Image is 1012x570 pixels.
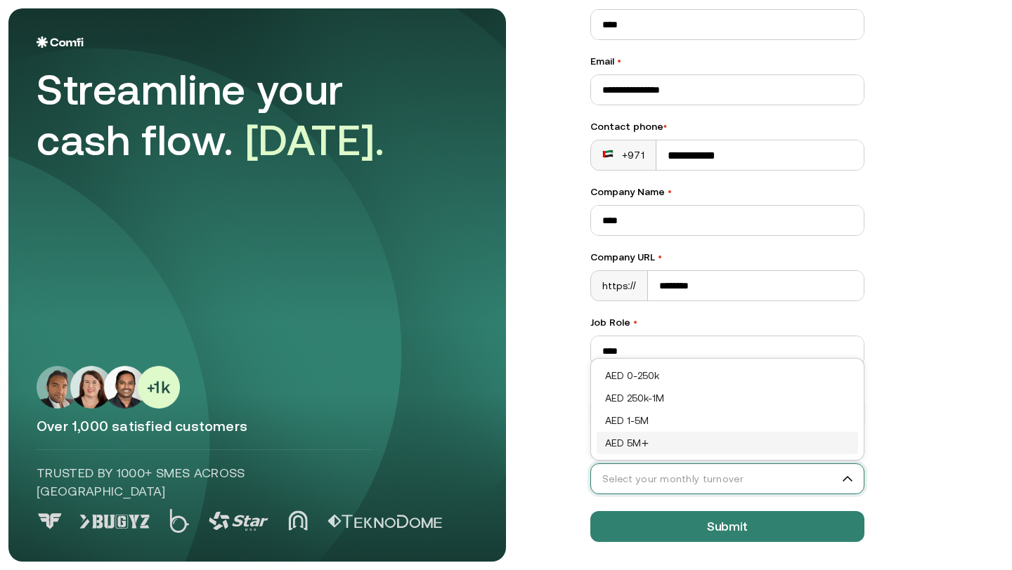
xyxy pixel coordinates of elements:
label: Job Role [590,315,864,330]
div: AED 5M+ [605,435,850,451]
div: https:// [591,271,648,300]
span: • [658,251,662,263]
img: Logo 0 [37,513,63,529]
div: AED 1-5M [597,409,858,432]
div: AED 0-250k [597,364,858,387]
label: Company URL [590,250,864,265]
span: • [668,186,672,197]
img: Logo 2 [169,509,189,533]
p: Trusted by 1000+ SMEs across [GEOGRAPHIC_DATA] [37,464,372,501]
div: AED 1-5M [605,413,850,428]
span: • [663,121,667,132]
label: Company Name [590,185,864,199]
img: Logo 1 [79,515,150,529]
img: Logo 3 [209,512,268,531]
img: Logo [37,37,84,48]
span: [DATE]. [245,116,385,164]
div: AED 5M+ [597,432,858,454]
img: Logo 5 [327,515,442,529]
label: Email [590,54,864,69]
span: • [617,55,621,67]
button: Submit [590,511,864,542]
div: AED 250k-1M [605,390,850,406]
span: • [633,317,637,328]
div: AED 0-250k [605,368,850,383]
div: AED 250k-1M [597,387,858,409]
p: Over 1,000 satisfied customers [37,417,478,435]
img: Logo 4 [288,510,308,531]
div: +971 [602,148,644,162]
div: Contact phone [590,119,864,134]
div: Streamline your cash flow. [37,65,430,166]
